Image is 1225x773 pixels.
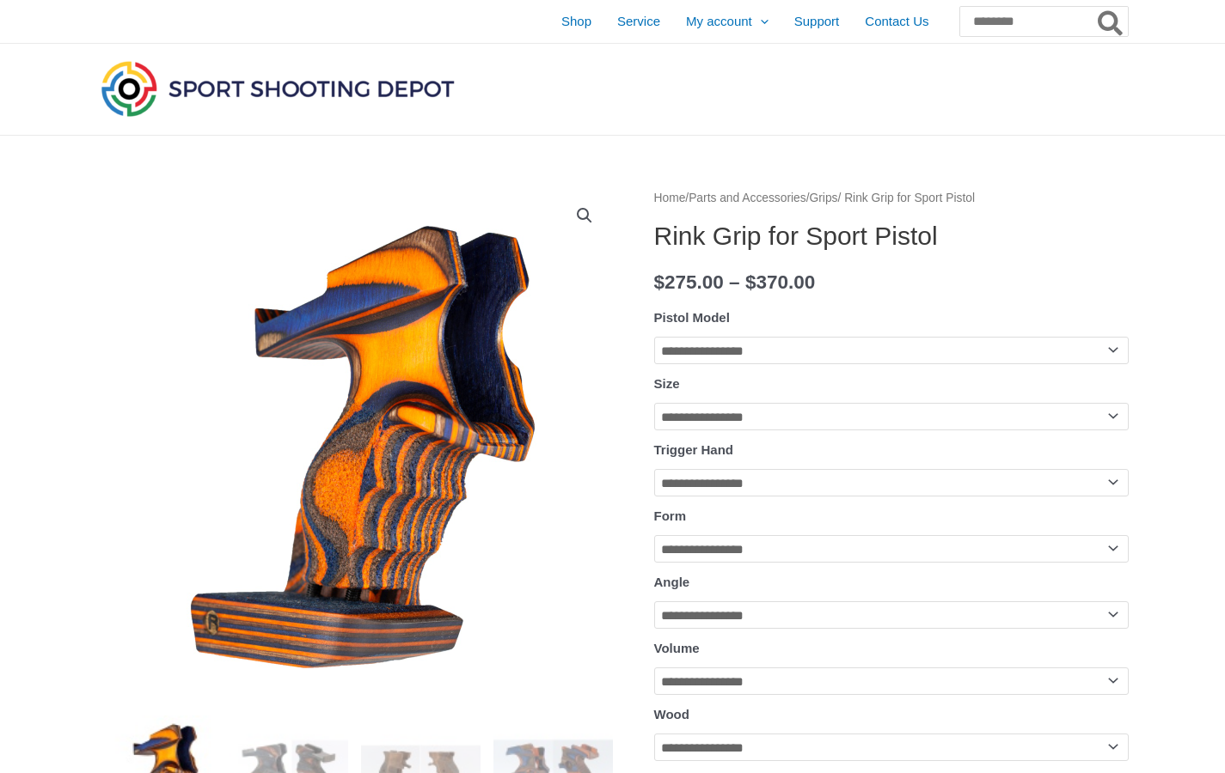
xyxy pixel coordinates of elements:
[97,57,458,120] img: Sport Shooting Depot
[654,575,690,589] label: Angle
[654,707,689,721] label: Wood
[689,192,806,204] a: Parts and Accessories
[745,271,756,293] span: $
[569,200,600,231] a: View full-screen image gallery
[654,271,724,293] bdi: 275.00
[97,187,613,703] img: Rink Grip for Sport Pistol
[654,271,665,293] span: $
[654,508,687,523] label: Form
[654,192,686,204] a: Home
[654,641,700,655] label: Volume
[810,192,838,204] a: Grips
[654,442,734,457] label: Trigger Hand
[654,221,1129,252] h1: Rink Grip for Sport Pistol
[654,310,730,325] label: Pistol Model
[654,376,680,391] label: Size
[1094,7,1128,36] button: Search
[654,187,1129,210] nav: Breadcrumb
[729,271,740,293] span: –
[745,271,815,293] bdi: 370.00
